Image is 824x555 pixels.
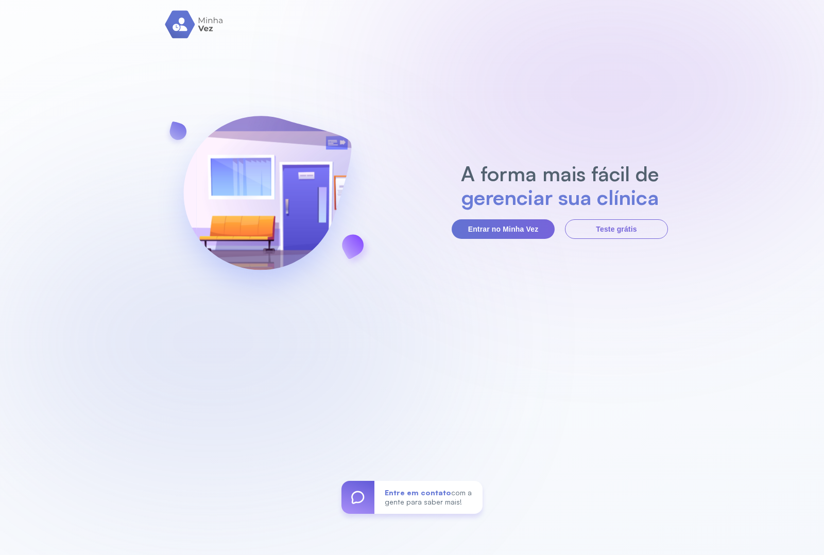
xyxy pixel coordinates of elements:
[456,162,664,185] h2: A forma mais fácil de
[374,481,483,514] div: com a gente para saber mais!
[452,219,555,239] button: Entrar no Minha Vez
[156,89,379,313] img: banner-login.svg
[165,10,224,39] img: logo.svg
[565,219,668,239] button: Teste grátis
[456,185,664,209] h2: gerenciar sua clínica
[341,481,483,514] a: Entre em contatocom a gente para saber mais!
[385,488,451,497] span: Entre em contato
